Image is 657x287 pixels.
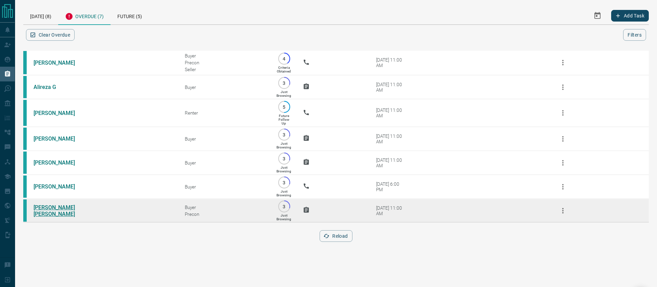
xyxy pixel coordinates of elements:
p: 3 [282,80,287,86]
div: Seller [185,67,265,72]
div: condos.ca [23,100,27,126]
a: Alireza G [34,84,85,90]
div: [DATE] 11:00 AM [376,133,405,144]
div: [DATE] 11:00 AM [376,205,405,216]
div: condos.ca [23,76,27,98]
div: Overdue (7) [58,7,111,25]
div: [DATE] 11:00 AM [376,82,405,93]
p: 4 [282,56,287,61]
a: [PERSON_NAME] [34,159,85,166]
div: [DATE] 11:00 AM [376,57,405,68]
p: Criteria Obtained [277,66,291,73]
p: Future Follow Up [279,114,289,125]
div: [DATE] 11:00 AM [376,107,405,118]
div: Buyer [185,84,265,90]
p: 3 [282,132,287,137]
div: Buyer [185,160,265,166]
p: Just Browsing [276,166,291,173]
p: 3 [282,156,287,161]
div: [DATE] (8) [23,7,58,24]
div: Future (5) [111,7,149,24]
button: Clear Overdue [26,29,75,41]
a: [PERSON_NAME] [34,60,85,66]
div: Precon [185,60,265,65]
div: condos.ca [23,152,27,174]
button: Select Date Range [589,8,606,24]
p: Just Browsing [276,90,291,97]
div: Renter [185,110,265,116]
div: [DATE] 11:00 AM [376,157,405,168]
a: [PERSON_NAME] [PERSON_NAME] [34,204,85,217]
p: Just Browsing [276,142,291,149]
div: Buyer [185,184,265,190]
div: condos.ca [23,51,27,74]
div: condos.ca [23,175,27,198]
div: Buyer [185,205,265,210]
p: 3 [282,180,287,185]
p: Just Browsing [276,190,291,197]
button: Filters [623,29,646,41]
p: 5 [282,104,287,109]
a: [PERSON_NAME] [34,183,85,190]
div: condos.ca [23,199,27,222]
div: [DATE] 6:00 PM [376,181,405,192]
p: 3 [282,204,287,209]
a: [PERSON_NAME] [34,135,85,142]
div: condos.ca [23,128,27,150]
button: Add Task [611,10,649,22]
button: Reload [320,230,352,242]
a: [PERSON_NAME] [34,110,85,116]
div: Buyer [185,136,265,142]
p: Just Browsing [276,213,291,221]
div: Buyer [185,53,265,58]
div: Precon [185,211,265,217]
